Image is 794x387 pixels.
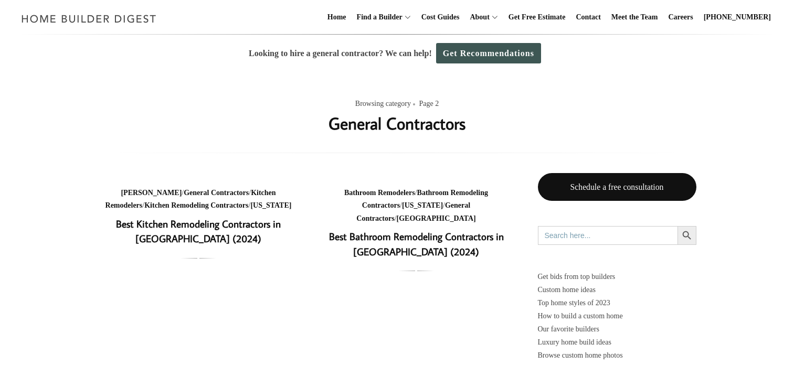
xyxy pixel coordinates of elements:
[250,201,291,209] a: [US_STATE]
[362,189,488,210] a: Bathroom Remodeling Contractors
[17,8,161,29] img: Home Builder Digest
[105,189,276,210] a: Kitchen Remodelers
[116,217,281,245] a: Best Kitchen Remodeling Contractors in [GEOGRAPHIC_DATA] (2024)
[538,309,696,322] a: How to build a custom home
[344,189,415,197] a: Bathroom Remodelers
[538,226,677,245] input: Search here...
[121,189,182,197] a: [PERSON_NAME]
[417,1,464,34] a: Cost Guides
[538,270,696,283] p: Get bids from top builders
[402,201,443,209] a: [US_STATE]
[355,98,417,111] span: Browsing category
[664,1,697,34] a: Careers
[329,230,504,258] a: Best Bathroom Remodeling Contractors in [GEOGRAPHIC_DATA] (2024)
[436,43,541,63] a: Get Recommendations
[504,1,570,34] a: Get Free Estimate
[144,201,248,209] a: Kitchen Remodeling Contractors
[419,98,439,111] span: Page 2
[184,189,249,197] a: General Contractors
[700,1,775,34] a: [PHONE_NUMBER]
[356,201,470,222] a: General Contractors
[397,214,476,222] a: [GEOGRAPHIC_DATA]
[538,296,696,309] a: Top home styles of 2023
[681,230,693,241] svg: Search
[571,1,605,34] a: Contact
[538,283,696,296] a: Custom home ideas
[538,173,696,201] a: Schedule a free consultation
[98,187,299,212] div: / / / /
[353,1,403,34] a: Find a Builder
[538,322,696,336] a: Our favorite builders
[607,1,662,34] a: Meet the Team
[316,187,517,225] div: / / / /
[329,111,465,136] h1: General Contractors
[323,1,351,34] a: Home
[465,1,489,34] a: About
[538,349,696,362] a: Browse custom home photos
[538,336,696,349] a: Luxury home build ideas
